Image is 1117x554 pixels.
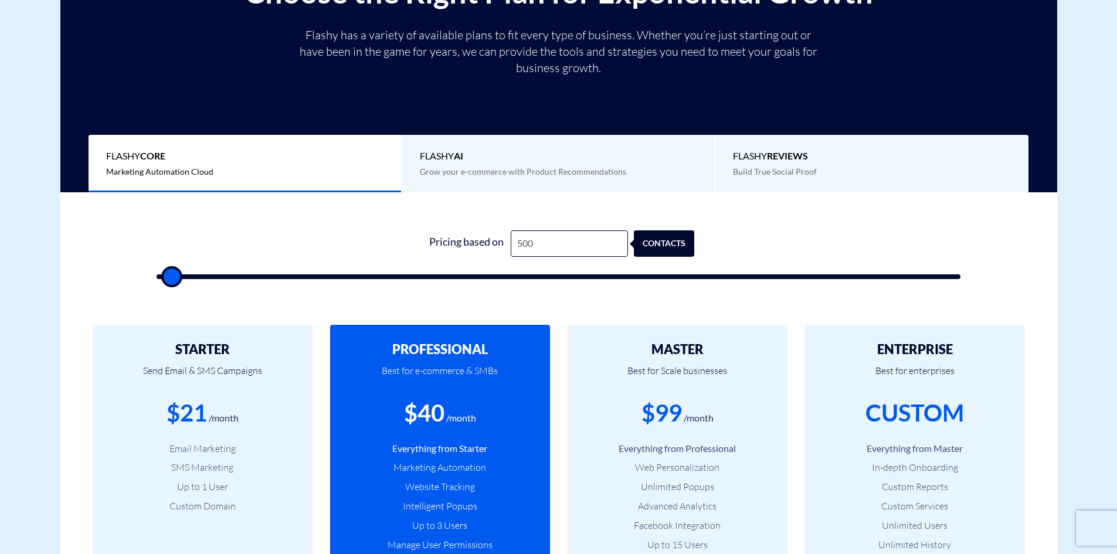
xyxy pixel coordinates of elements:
b: AI [454,150,463,161]
div: /month [209,412,239,425]
li: Unlimited History [823,538,1007,552]
span: Marketing Automation Cloud [106,166,213,176]
h2: STARTER [110,342,295,356]
div: contacts [641,230,701,257]
li: Website Tracking [348,480,532,494]
b: Core [140,150,165,161]
li: Everything from Professional [585,442,770,456]
p: Send Email & SMS Campaigns [110,356,295,396]
li: Custom Reports [823,480,1007,494]
li: Unlimited Popups [585,480,770,494]
div: /month [446,412,476,425]
li: Intelligent Popups [348,499,532,513]
li: Unlimited Users [823,519,1007,532]
li: Up to 1 User [110,480,295,494]
h2: ENTERPRISE [823,342,1007,356]
p: Best for enterprises [823,356,1007,396]
li: Up to 15 Users [585,538,770,552]
div: $21 [167,396,207,430]
li: Everything from Starter [348,442,532,456]
span: Flashy [420,149,697,163]
span: Flashy [106,149,383,163]
li: Manage User Permissions [348,538,532,552]
div: CUSTOM [865,396,964,430]
p: Best for e-commerce & SMBs [348,356,532,396]
li: SMS Marketing [110,461,295,474]
li: Custom Domain [110,499,295,513]
div: /month [684,412,714,425]
h2: MASTER [585,342,770,356]
div: $40 [404,396,444,430]
li: Web Personalization [585,461,770,474]
li: Custom Services [823,499,1007,513]
li: In-depth Onboarding [823,461,1007,474]
li: Email Marketing [110,442,295,456]
li: Facebook Integration [585,519,770,532]
li: Marketing Automation [348,461,532,474]
span: Build True Social Proof [733,166,817,176]
li: Up to 3 Users [348,519,532,532]
li: Everything from Master [823,442,1007,456]
span: Grow your e-commerce with Product Recommendations [420,166,626,176]
div: Pricing based on [423,230,511,257]
b: REVIEWS [767,150,808,161]
li: Advanced Analytics [585,499,770,513]
div: $99 [641,396,682,430]
p: Flashy has a variety of available plans to fit every type of business. Whether you’re just starti... [295,27,823,76]
p: Best for Scale businesses [585,356,770,396]
span: Flashy [733,149,1011,163]
h2: PROFESSIONAL [348,342,532,356]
